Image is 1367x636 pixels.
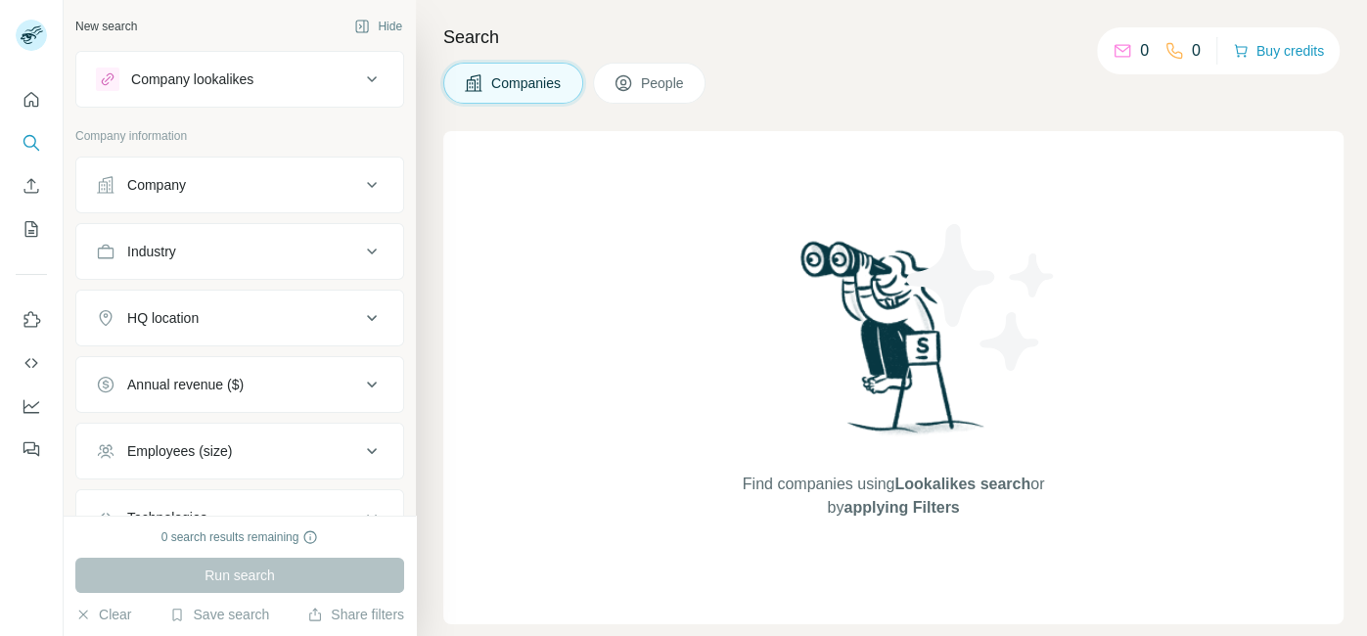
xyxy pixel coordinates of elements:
[131,69,253,89] div: Company lookalikes
[16,388,47,424] button: Dashboard
[1140,39,1149,63] p: 0
[16,302,47,338] button: Use Surfe on LinkedIn
[75,18,137,35] div: New search
[75,605,131,624] button: Clear
[341,12,416,41] button: Hide
[893,209,1070,386] img: Surfe Illustration - Stars
[894,476,1030,492] span: Lookalikes search
[737,473,1050,520] span: Find companies using or by
[76,295,403,341] button: HQ location
[491,73,563,93] span: Companies
[443,23,1344,51] h4: Search
[127,242,176,261] div: Industry
[161,528,319,546] div: 0 search results remaining
[127,441,232,461] div: Employees (size)
[16,211,47,247] button: My lists
[792,236,995,454] img: Surfe Illustration - Woman searching with binoculars
[16,82,47,117] button: Quick start
[16,345,47,381] button: Use Surfe API
[76,56,403,103] button: Company lookalikes
[76,361,403,408] button: Annual revenue ($)
[16,432,47,467] button: Feedback
[641,73,686,93] span: People
[169,605,269,624] button: Save search
[1233,37,1324,65] button: Buy credits
[127,308,199,328] div: HQ location
[307,605,404,624] button: Share filters
[127,175,186,195] div: Company
[127,508,207,527] div: Technologies
[75,127,404,145] p: Company information
[76,161,403,208] button: Company
[127,375,244,394] div: Annual revenue ($)
[76,228,403,275] button: Industry
[16,125,47,160] button: Search
[1192,39,1201,63] p: 0
[76,494,403,541] button: Technologies
[76,428,403,475] button: Employees (size)
[843,499,959,516] span: applying Filters
[16,168,47,204] button: Enrich CSV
